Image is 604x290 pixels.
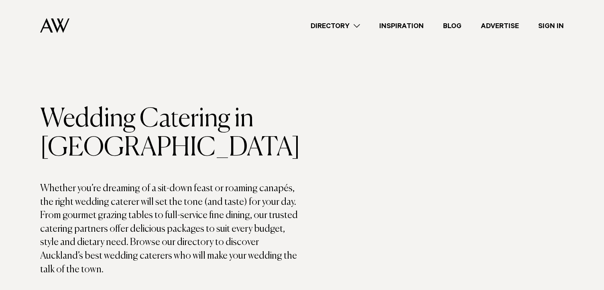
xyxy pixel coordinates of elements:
p: Whether you’re dreaming of a sit-down feast or roaming canapés, the right wedding caterer will se... [40,182,302,276]
a: Advertise [471,20,529,31]
img: Auckland Weddings Logo [40,18,69,33]
a: Directory [301,20,370,31]
a: Inspiration [370,20,433,31]
a: Sign In [529,20,573,31]
a: Blog [433,20,471,31]
h1: Wedding Catering in [GEOGRAPHIC_DATA] [40,105,302,163]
